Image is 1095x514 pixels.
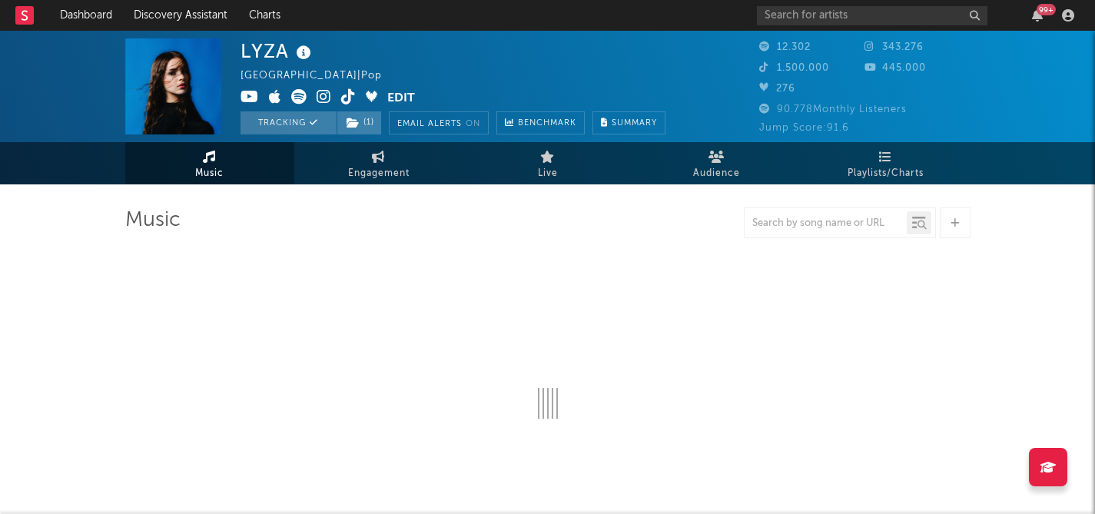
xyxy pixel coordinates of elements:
span: Benchmark [518,114,576,133]
button: Email AlertsOn [389,111,489,134]
em: On [466,120,480,128]
a: Live [463,142,632,184]
span: Playlists/Charts [848,164,924,183]
a: Playlists/Charts [801,142,971,184]
span: 90.778 Monthly Listeners [759,104,907,114]
button: 99+ [1032,9,1043,22]
button: (1) [337,111,381,134]
span: 445.000 [864,63,926,73]
button: Tracking [241,111,337,134]
button: Edit [387,89,415,108]
a: Engagement [294,142,463,184]
div: LYZA [241,38,315,64]
a: Benchmark [496,111,585,134]
span: Audience [693,164,740,183]
div: [GEOGRAPHIC_DATA] | Pop [241,67,400,85]
input: Search for artists [757,6,987,25]
span: 12.302 [759,42,811,52]
span: Engagement [348,164,410,183]
span: Summary [612,119,657,128]
span: 276 [759,84,795,94]
span: 343.276 [864,42,924,52]
span: ( 1 ) [337,111,382,134]
a: Audience [632,142,801,184]
input: Search by song name or URL [745,217,907,230]
button: Summary [592,111,665,134]
div: 99 + [1037,4,1056,15]
span: Live [538,164,558,183]
span: Music [195,164,224,183]
a: Music [125,142,294,184]
span: Jump Score: 91.6 [759,123,849,133]
span: 1.500.000 [759,63,829,73]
